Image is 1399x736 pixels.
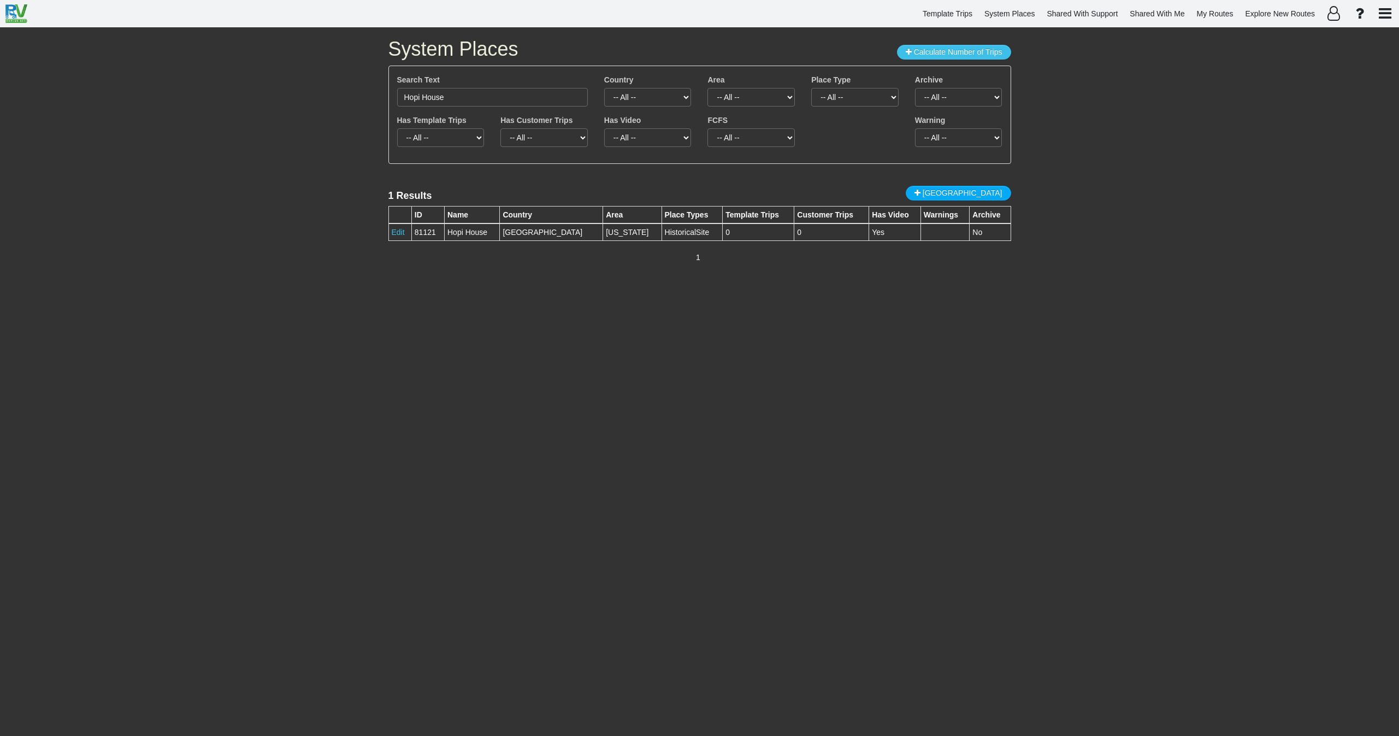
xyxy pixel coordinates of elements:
[914,48,1002,56] span: Calculate Number of Trips
[388,38,518,60] span: System Places
[603,223,662,241] td: [US_STATE]
[603,206,662,223] th: Area
[604,74,634,85] label: Country
[5,4,27,23] img: RvPlanetLogo.png
[979,3,1040,25] a: System Places
[923,9,972,18] span: Template Trips
[397,115,467,126] label: Has Template Trips
[723,206,794,223] th: Template Trips
[970,206,1011,223] th: Archive
[972,228,982,237] span: No
[604,115,641,126] label: Has Video
[1245,9,1315,18] span: Explore New Routes
[869,206,921,223] th: Has Video
[897,45,1011,60] button: Calculate Number of Trips
[1197,9,1233,18] span: My Routes
[794,223,869,241] td: 0
[397,74,440,85] label: Search Text
[500,223,603,241] td: [GEOGRAPHIC_DATA]
[811,74,851,85] label: Place Type
[794,206,869,223] th: Customer Trips
[1042,3,1123,25] a: Shared With Support
[920,206,969,223] th: Warnings
[915,74,943,85] label: Archive
[872,228,884,237] span: Yes
[696,253,700,262] span: 1
[1125,3,1189,25] a: Shared With Me
[411,206,444,223] th: ID
[906,186,1011,201] a: [GEOGRAPHIC_DATA]
[388,190,432,201] lable: 1 Results
[918,3,977,25] a: Template Trips
[447,227,497,238] div: Hopi House
[707,74,724,85] label: Area
[923,189,1002,197] span: [GEOGRAPHIC_DATA]
[1192,3,1238,25] a: My Routes
[662,206,723,223] th: Place Types
[915,115,945,126] label: Warning
[1130,9,1184,18] span: Shared With Me
[1240,3,1320,25] a: Explore New Routes
[444,206,499,223] th: Name
[500,115,572,126] label: Has Customer Trips
[500,206,603,223] th: Country
[411,223,444,241] td: 81121
[707,115,728,126] label: FCFS
[723,223,794,241] td: 0
[392,228,405,237] a: Edit
[1047,9,1118,18] span: Shared With Support
[665,227,720,238] div: HistoricalSite
[984,9,1035,18] span: System Places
